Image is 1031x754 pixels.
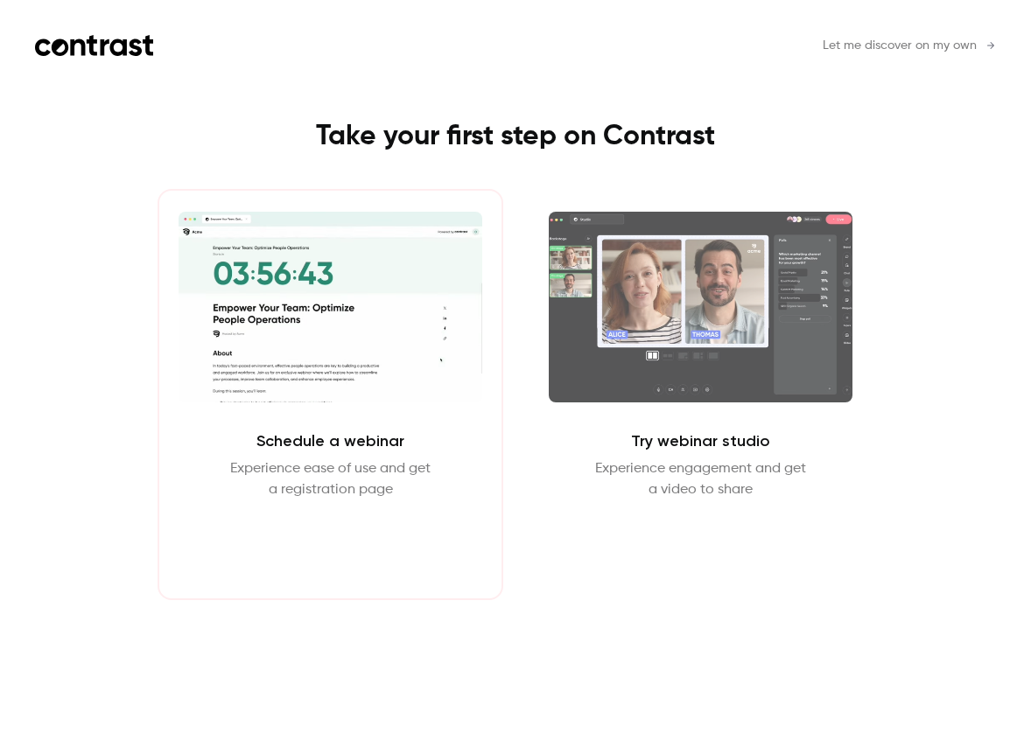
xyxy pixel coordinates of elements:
h1: Take your first step on Contrast [123,119,908,154]
button: Schedule webinar [256,521,405,563]
h2: Try webinar studio [631,430,770,451]
p: Experience ease of use and get a registration page [230,458,431,500]
span: Let me discover on my own [823,37,977,55]
p: Experience engagement and get a video to share [595,458,806,500]
h2: Schedule a webinar [256,430,404,451]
